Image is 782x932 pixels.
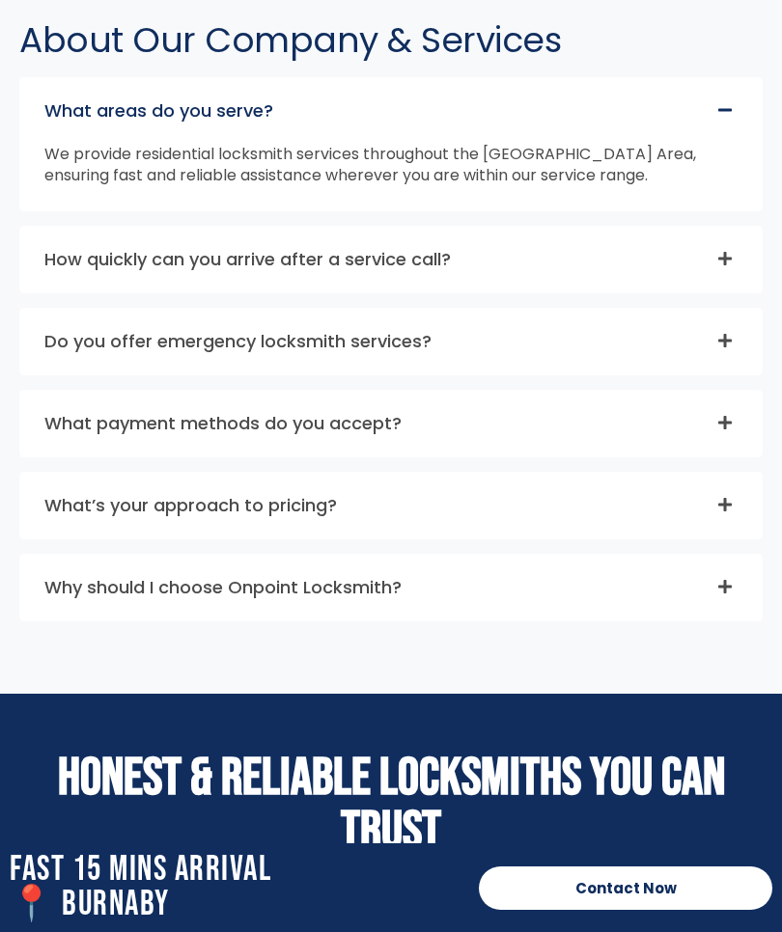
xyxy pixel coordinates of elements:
a: What areas do you serve? [44,98,273,123]
a: What payment methods do you accept? [44,411,402,435]
span: Contact Now [575,881,677,895]
p: We provide residential locksmith services throughout the [GEOGRAPHIC_DATA] Area, ensuring fast an... [44,144,738,186]
h2: About Our Company & Services [19,23,763,58]
a: Contact Now [479,866,772,910]
a: How quickly can you arrive after a service call? [44,247,451,271]
div: What areas do you serve? [20,144,762,210]
div: Why should I choose Onpoint Locksmith? [20,555,762,620]
div: What’s your approach to pricing? [20,473,762,538]
div: What payment methods do you accept? [20,391,762,456]
h2: Fast 15 Mins Arrival 📍 burnaby [10,853,460,922]
a: Why should I choose Onpoint Locksmith? [44,575,402,599]
div: How quickly can you arrive after a service call? [20,227,762,292]
div: Do you offer emergency locksmith services? [20,309,762,374]
a: Do you offer emergency locksmith services? [44,329,432,353]
h2: Honest & reliable locksmiths you can trust [10,752,772,858]
a: What’s your approach to pricing? [44,493,337,517]
div: What areas do you serve? [20,78,762,144]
